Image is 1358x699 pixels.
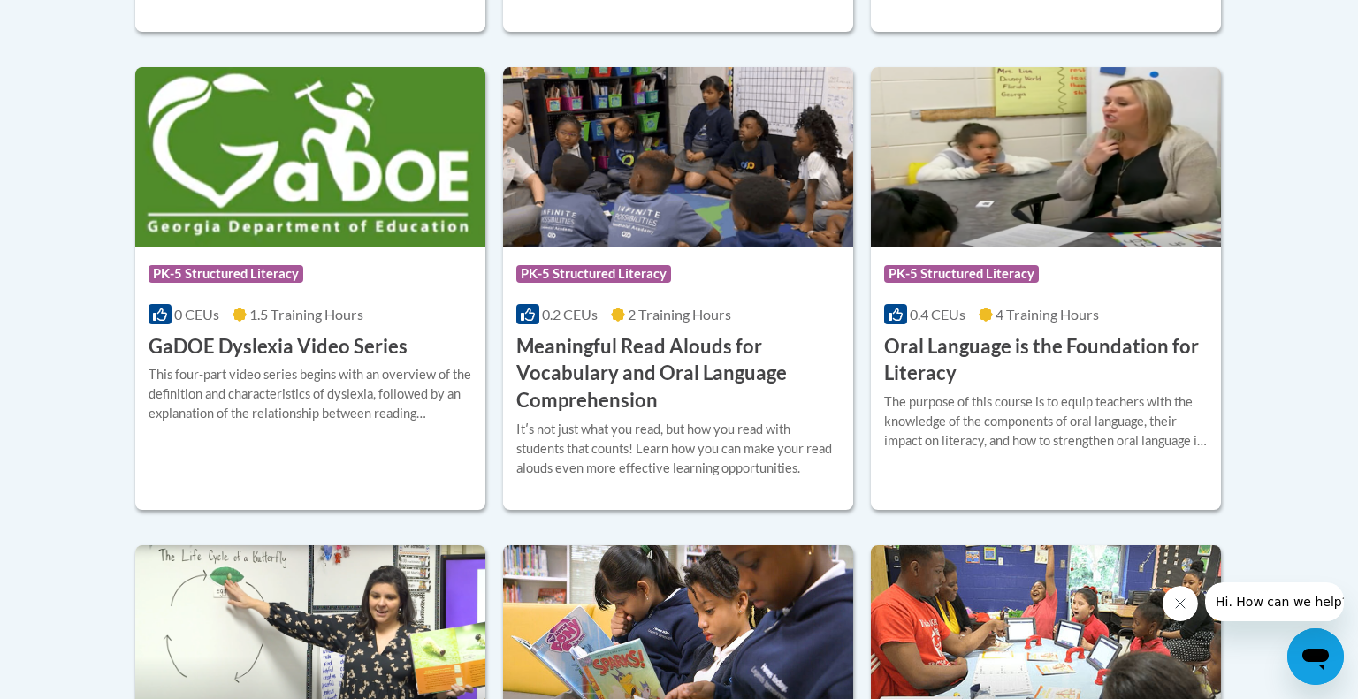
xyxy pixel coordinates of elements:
[516,265,671,283] span: PK-5 Structured Literacy
[1287,628,1344,685] iframe: Button to launch messaging window
[871,67,1221,510] a: Course LogoPK-5 Structured Literacy0.4 CEUs4 Training Hours Oral Language is the Foundation for L...
[871,67,1221,247] img: Course Logo
[628,306,731,323] span: 2 Training Hours
[884,265,1039,283] span: PK-5 Structured Literacy
[1163,586,1198,621] iframe: Close message
[149,365,472,423] div: This four-part video series begins with an overview of the definition and characteristics of dysl...
[884,333,1208,388] h3: Oral Language is the Foundation for Literacy
[149,333,408,361] h3: GaDOE Dyslexia Video Series
[174,306,219,323] span: 0 CEUs
[996,306,1099,323] span: 4 Training Hours
[542,306,598,323] span: 0.2 CEUs
[910,306,965,323] span: 0.4 CEUs
[516,333,840,414] h3: Meaningful Read Alouds for Vocabulary and Oral Language Comprehension
[503,67,853,247] img: Course Logo
[884,392,1208,451] div: The purpose of this course is to equip teachers with the knowledge of the components of oral lang...
[11,12,143,27] span: Hi. How can we help?
[135,67,485,510] a: Course LogoPK-5 Structured Literacy0 CEUs1.5 Training Hours GaDOE Dyslexia Video SeriesThis four-...
[135,67,485,247] img: Course Logo
[516,420,840,478] div: Itʹs not just what you read, but how you read with students that counts! Learn how you can make y...
[249,306,363,323] span: 1.5 Training Hours
[1205,582,1344,621] iframe: Message from company
[149,265,303,283] span: PK-5 Structured Literacy
[503,67,853,510] a: Course LogoPK-5 Structured Literacy0.2 CEUs2 Training Hours Meaningful Read Alouds for Vocabulary...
